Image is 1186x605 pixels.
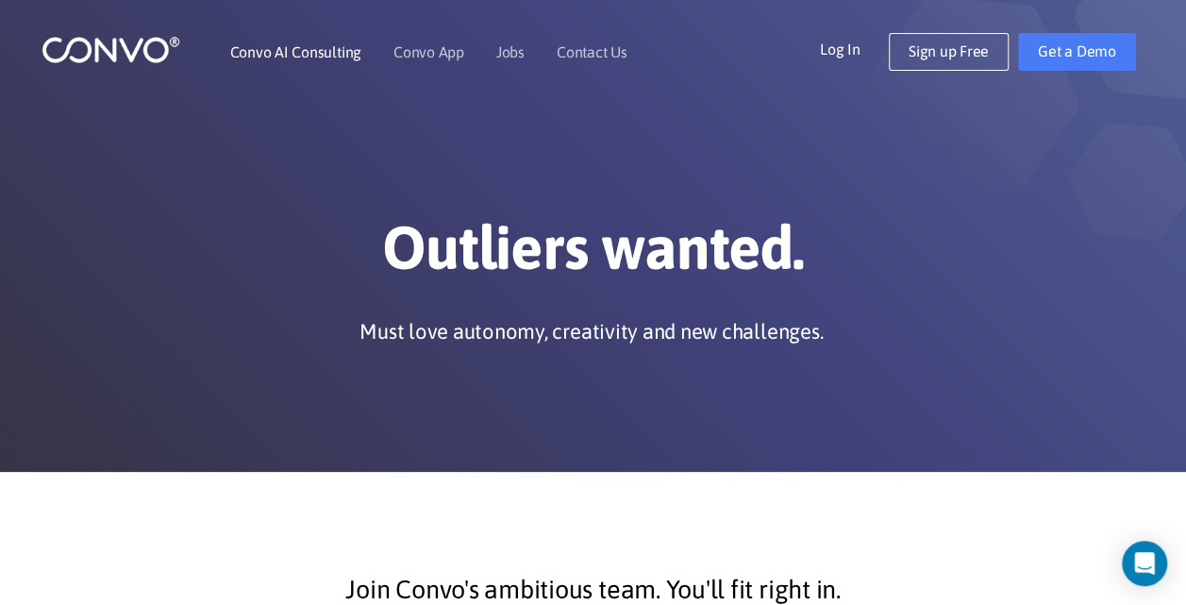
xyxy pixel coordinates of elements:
[70,211,1117,298] h1: Outliers wanted.
[1122,541,1167,586] div: Open Intercom Messenger
[820,33,889,63] a: Log In
[496,44,525,59] a: Jobs
[230,44,361,59] a: Convo AI Consulting
[393,44,464,59] a: Convo App
[889,33,1009,71] a: Sign up Free
[557,44,627,59] a: Contact Us
[42,35,180,64] img: logo_1.png
[1018,33,1136,71] a: Get a Demo
[359,317,823,345] p: Must love autonomy, creativity and new challenges.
